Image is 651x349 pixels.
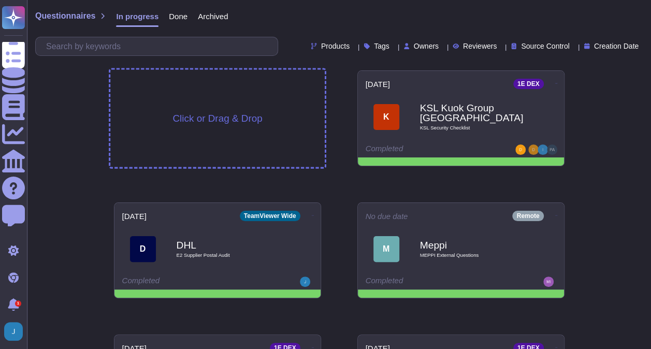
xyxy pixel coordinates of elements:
[420,103,524,123] b: KSL Kuok Group [GEOGRAPHIC_DATA]
[366,212,408,220] span: No due date
[198,12,228,20] span: Archived
[420,125,524,130] span: KSL Security Checklist
[172,113,262,123] span: Click or Drag & Drop
[374,42,389,50] span: Tags
[122,212,147,220] span: [DATE]
[414,42,439,50] span: Owners
[240,211,300,221] div: TeamViewer Wide
[515,144,526,155] img: user
[130,236,156,262] div: D
[521,42,569,50] span: Source Control
[420,240,524,250] b: Meppi
[4,322,23,341] img: user
[463,42,497,50] span: Reviewers
[538,144,548,155] img: user
[41,37,278,55] input: Search by keywords
[366,277,493,287] div: Completed
[373,236,399,262] div: M
[366,80,390,88] span: [DATE]
[300,277,310,287] img: user
[594,42,639,50] span: Creation Date
[122,277,249,287] div: Completed
[373,104,399,130] div: K
[366,144,493,155] div: Completed
[169,12,187,20] span: Done
[513,79,544,89] div: 1E DEX
[420,253,524,258] span: MEPPI External Questions
[15,300,21,307] div: 1
[547,144,557,155] img: user
[543,277,554,287] img: user
[2,320,30,343] button: user
[177,240,280,250] b: DHL
[116,12,158,20] span: In progress
[35,12,95,20] span: Questionnaires
[528,144,539,155] img: user
[177,253,280,258] span: E2 Supplier Postal Audit
[321,42,350,50] span: Products
[512,211,543,221] div: Remote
